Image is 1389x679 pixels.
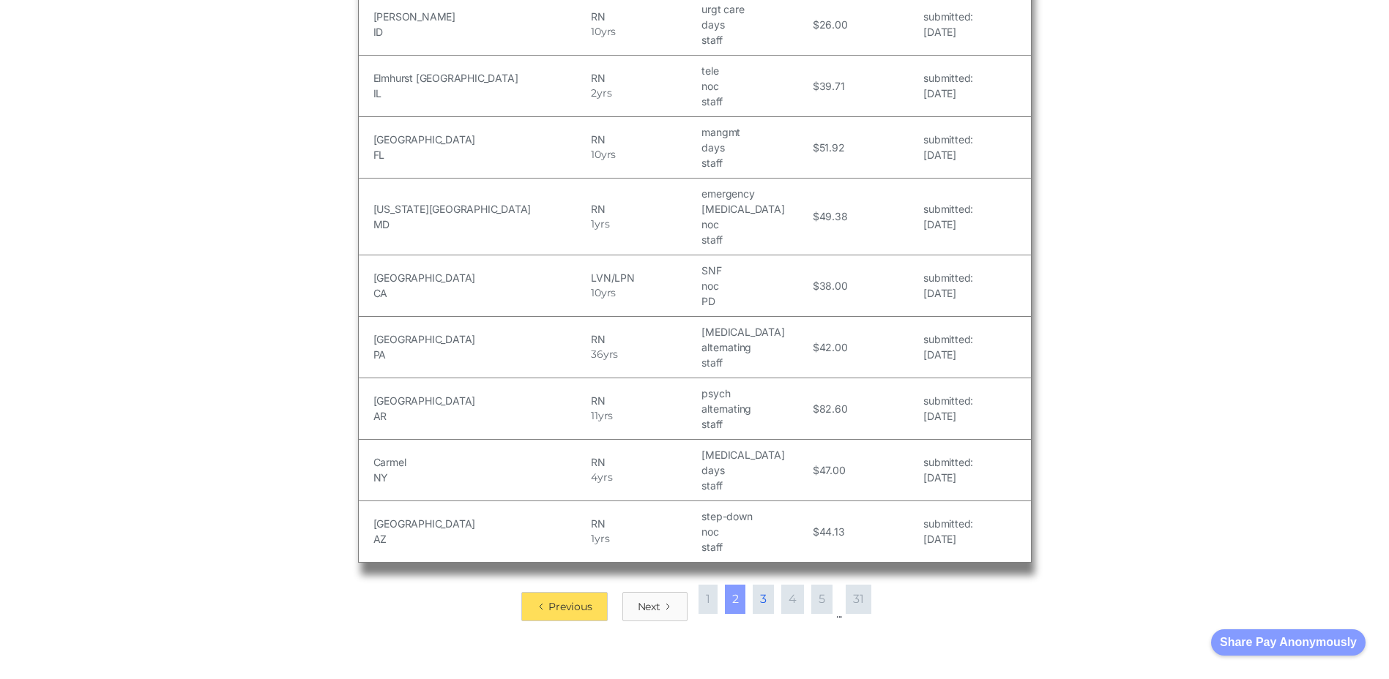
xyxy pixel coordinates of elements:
h5: urgt care [701,1,808,17]
h5: RN [591,132,698,147]
h5: noc [701,78,808,94]
a: Previous Page [521,592,607,621]
h5: submitted: [923,201,973,217]
a: submitted:[DATE] [923,331,973,362]
h5: yrs [598,408,613,424]
h5: yrs [601,285,616,301]
h5: [DATE] [923,408,973,424]
h5: $ [813,209,819,224]
h5: IL [373,86,588,101]
h5: noc [701,524,808,539]
h5: days [701,17,808,32]
a: 3 [753,585,774,614]
h5: yrs [601,147,616,162]
h5: 47.00 [819,462,846,478]
a: 2 [725,585,746,614]
h5: days [701,140,808,155]
a: submitted:[DATE] [923,270,973,301]
a: 31 [846,585,871,614]
h5: [DATE] [923,347,973,362]
h5: [PERSON_NAME] [373,9,588,24]
h5: 10 [591,147,601,162]
h5: yrs [601,24,616,40]
h5: $ [813,17,819,32]
h5: noc [701,217,808,232]
h5: submitted: [923,132,973,147]
h5: staff [701,94,808,109]
h5: RN [591,331,698,347]
h5: submitted: [923,270,973,285]
button: Share Pay Anonymously [1211,629,1366,656]
h5: mangmt [701,124,808,140]
h5: alternating [701,339,808,355]
h5: AZ [373,531,588,547]
h5: submitted: [923,70,973,86]
a: submitted:[DATE] [923,393,973,424]
h5: $ [813,339,819,355]
h5: yrs [597,470,612,485]
div: Previous [548,599,592,614]
a: submitted:[DATE] [923,201,973,232]
h5: yrs [597,86,611,101]
a: 4 [781,585,804,614]
a: submitted:[DATE] [923,454,973,485]
h5: PA [373,347,588,362]
h5: NY [373,470,588,485]
h5: submitted: [923,516,973,531]
h5: RN [591,201,698,217]
h5: PD [701,293,808,309]
h5: [DATE] [923,531,973,547]
h5: $ [813,401,819,416]
h5: $ [813,462,819,478]
h5: [DATE] [923,285,973,301]
h5: staff [701,32,808,48]
h5: MD [373,217,588,232]
h5: 10 [591,24,601,40]
h5: AR [373,408,588,424]
h5: noc [701,278,808,293]
h5: 39.71 [819,78,845,94]
h5: [DATE] [923,86,973,101]
h5: $ [813,78,819,94]
h5: [MEDICAL_DATA] [701,324,808,339]
a: submitted:[DATE] [923,516,973,547]
div: List [358,577,1032,621]
h5: 38.00 [819,278,848,293]
h5: ID [373,24,588,40]
h5: emergency [MEDICAL_DATA] [701,186,808,217]
h5: psych [701,386,808,401]
h5: staff [701,355,808,370]
a: 1 [699,585,718,614]
h5: alternating [701,401,808,416]
h5: RN [591,9,698,24]
h5: [DATE] [923,217,973,232]
h5: RN [591,393,698,408]
a: 5 [811,585,833,614]
h5: RN [591,70,698,86]
h5: CA [373,285,588,301]
h5: [US_STATE][GEOGRAPHIC_DATA] [373,201,588,217]
h5: yrs [603,347,618,362]
h5: submitted: [923,9,973,24]
h5: step-down [701,509,808,524]
h5: yrs [595,531,609,547]
h5: [GEOGRAPHIC_DATA] [373,393,588,408]
h5: [DATE] [923,24,973,40]
h5: 36 [591,347,603,362]
h5: tele [701,63,808,78]
h5: 2 [591,86,597,101]
h5: yrs [595,217,609,232]
h5: 10 [591,285,601,301]
h5: staff [701,478,808,493]
h5: [GEOGRAPHIC_DATA] [373,270,588,285]
h5: submitted: [923,331,973,347]
h5: days [701,462,808,478]
h5: RN [591,454,698,470]
h5: 49.38 [819,209,848,224]
h5: 11 [591,408,598,424]
h5: 4 [591,470,597,485]
h5: [DATE] [923,470,973,485]
div: ... [836,607,842,621]
div: Next [638,599,660,614]
h5: 1 [591,531,595,547]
